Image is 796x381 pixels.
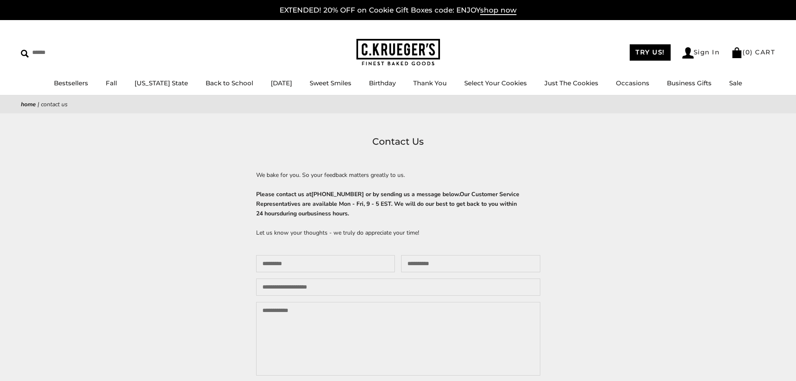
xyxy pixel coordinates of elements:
span: during our [280,210,307,217]
img: Search [21,50,29,58]
strong: Please contact us at [256,190,519,217]
a: Home [21,100,36,108]
input: Search [21,46,120,59]
input: Your email [401,255,540,272]
input: Your name [256,255,395,272]
a: Sign In [682,47,720,59]
img: C.KRUEGER'S [356,39,440,66]
nav: breadcrumbs [21,100,775,109]
a: Business Gifts [667,79,712,87]
span: shop now [480,6,516,15]
a: Birthday [369,79,396,87]
a: TRY US! [630,44,671,61]
span: | [38,100,39,108]
a: EXTENDED! 20% OFF on Cookie Gift Boxes code: ENJOYshop now [280,6,516,15]
a: Thank You [413,79,447,87]
a: Select Your Cookies [464,79,527,87]
a: [US_STATE] State [135,79,188,87]
img: Account [682,47,694,59]
p: We bake for you. So your feedback matters greatly to us. [256,170,540,180]
a: Fall [106,79,117,87]
input: Your phone (optional) [256,279,540,296]
span: 0 [745,48,750,56]
span: business hours. [307,210,349,217]
span: Contact Us [41,100,68,108]
a: Bestsellers [54,79,88,87]
p: Let us know your thoughts - we truly do appreciate your time! [256,228,540,238]
a: (0) CART [731,48,775,56]
a: Sweet Smiles [310,79,351,87]
a: Just The Cookies [544,79,598,87]
span: Our Customer Service Representatives are available Mon - Fri, 9 - 5 EST. We will do our best to g... [256,190,519,217]
a: Occasions [616,79,649,87]
a: [DATE] [271,79,292,87]
h1: Contact Us [33,134,763,149]
span: [PHONE_NUMBER] or by sending us a message below. [311,190,460,198]
img: Bag [731,47,743,58]
a: Back to School [206,79,253,87]
textarea: Your message [256,302,540,376]
a: Sale [729,79,742,87]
